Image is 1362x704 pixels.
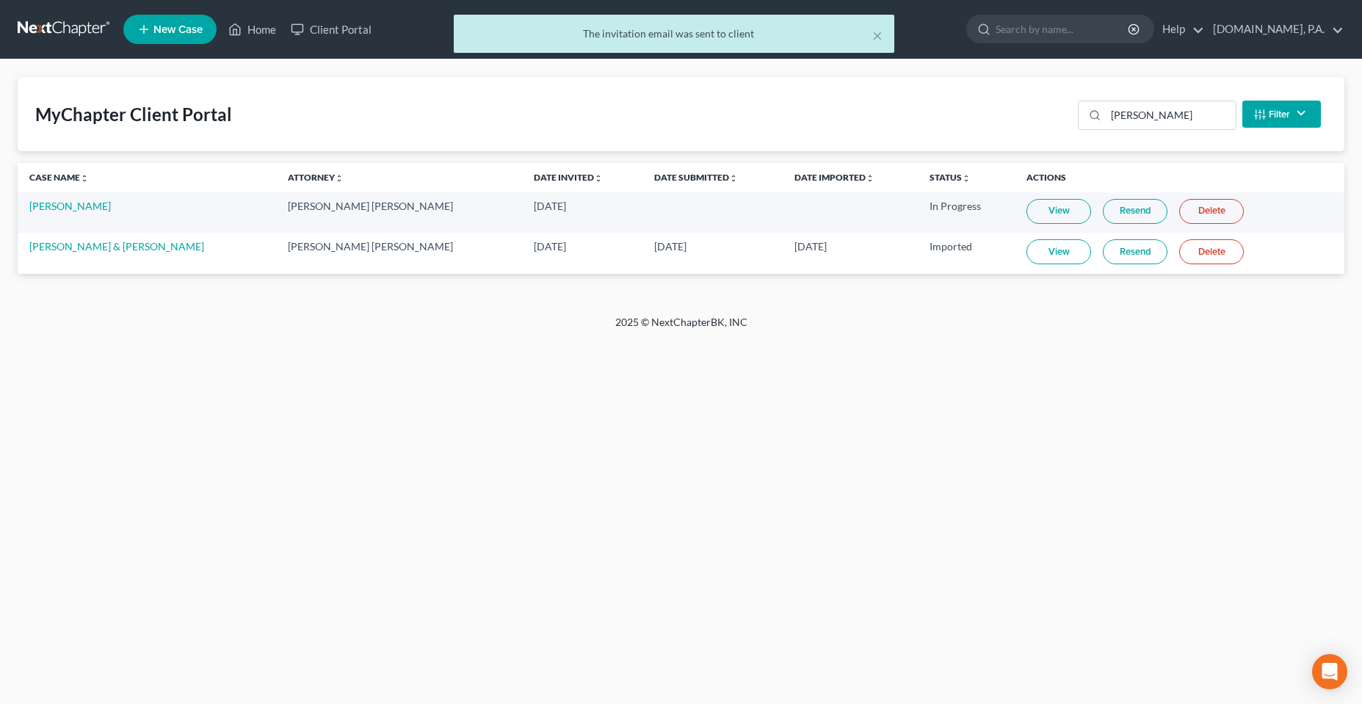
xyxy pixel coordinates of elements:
[1103,239,1167,264] a: Resend
[1015,163,1344,192] th: Actions
[930,172,971,183] a: Statusunfold_more
[1103,199,1167,224] a: Resend
[80,174,89,183] i: unfold_more
[29,172,89,183] a: Case Nameunfold_more
[794,172,874,183] a: Date Importedunfold_more
[29,240,204,253] a: [PERSON_NAME] & [PERSON_NAME]
[918,192,1015,233] td: In Progress
[1179,239,1244,264] a: Delete
[335,174,344,183] i: unfold_more
[872,26,883,44] button: ×
[276,192,522,233] td: [PERSON_NAME] [PERSON_NAME]
[288,172,344,183] a: Attorneyunfold_more
[1242,101,1321,128] button: Filter
[1026,239,1091,264] a: View
[276,233,522,273] td: [PERSON_NAME] [PERSON_NAME]
[654,240,687,253] span: [DATE]
[534,200,566,212] span: [DATE]
[1179,199,1244,224] a: Delete
[466,26,883,41] div: The invitation email was sent to client
[918,233,1015,273] td: Imported
[29,200,111,212] a: [PERSON_NAME]
[1026,199,1091,224] a: View
[654,172,738,183] a: Date Submittedunfold_more
[866,174,874,183] i: unfold_more
[794,240,827,253] span: [DATE]
[263,315,1100,341] div: 2025 © NextChapterBK, INC
[962,174,971,183] i: unfold_more
[534,172,603,183] a: Date Invitedunfold_more
[35,103,232,126] div: MyChapter Client Portal
[1312,654,1347,689] div: Open Intercom Messenger
[594,174,603,183] i: unfold_more
[534,240,566,253] span: [DATE]
[729,174,738,183] i: unfold_more
[1106,101,1236,129] input: Search...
